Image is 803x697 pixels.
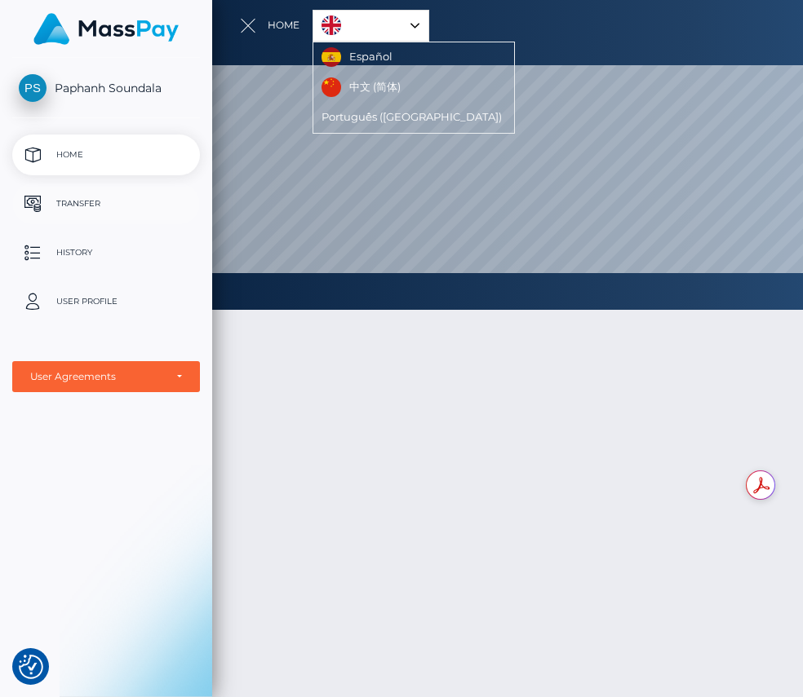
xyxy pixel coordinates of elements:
[19,655,43,679] img: Revisit consent button
[30,370,164,383] div: User Agreements
[19,240,193,265] p: History
[19,655,43,679] button: Consent Preferences
[12,135,200,175] a: Home
[12,281,200,322] a: User Profile
[33,13,179,45] img: MassPay
[19,143,193,167] p: Home
[19,289,193,314] p: User Profile
[12,81,200,95] span: Paphanh Soundala
[12,183,200,224] a: Transfer
[12,361,200,392] button: User Agreements
[12,232,200,273] a: History
[19,192,193,216] p: Transfer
